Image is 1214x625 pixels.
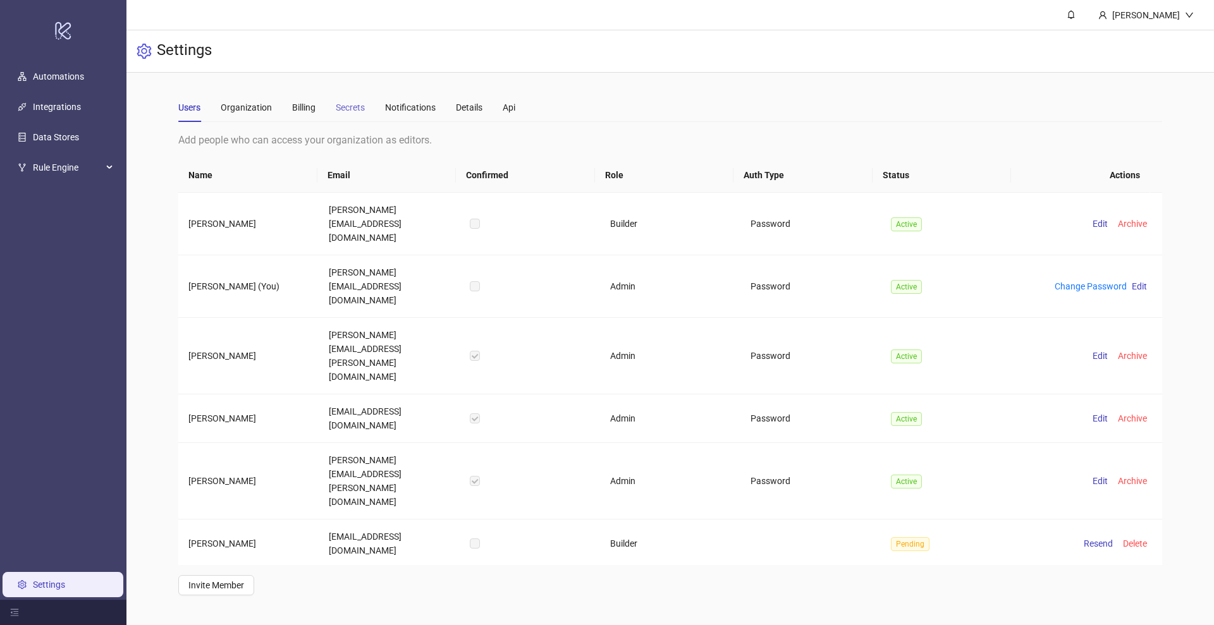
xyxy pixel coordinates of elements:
[1127,279,1152,294] button: Edit
[891,412,922,426] span: Active
[178,318,319,394] td: [PERSON_NAME]
[319,443,459,519] td: [PERSON_NAME][EMAIL_ADDRESS][PERSON_NAME][DOMAIN_NAME]
[740,255,881,318] td: Password
[33,155,102,180] span: Rule Engine
[891,217,922,231] span: Active
[1093,219,1108,229] span: Edit
[178,255,319,318] td: [PERSON_NAME] (You)
[600,255,740,318] td: Admin
[385,100,436,114] div: Notifications
[456,100,482,114] div: Details
[1118,219,1147,229] span: Archive
[600,394,740,443] td: Admin
[33,579,65,590] a: Settings
[178,519,319,567] td: [PERSON_NAME]
[1123,538,1147,549] span: Delete
[1011,158,1150,193] th: Actions
[1088,473,1113,488] button: Edit
[178,132,1162,148] div: Add people who can access your organization as editors.
[178,193,319,255] td: [PERSON_NAME]
[1093,476,1108,486] span: Edit
[600,443,740,519] td: Admin
[503,100,515,114] div: Api
[740,443,881,519] td: Password
[1113,473,1152,488] button: Archive
[319,394,459,443] td: [EMAIL_ADDRESS][DOMAIN_NAME]
[1088,216,1113,231] button: Edit
[600,318,740,394] td: Admin
[1093,413,1108,423] span: Edit
[33,132,79,142] a: Data Stores
[188,580,244,590] span: Invite Member
[891,280,922,294] span: Active
[1055,281,1127,291] a: Change Password
[157,40,212,62] h3: Settings
[595,158,734,193] th: Role
[178,443,319,519] td: [PERSON_NAME]
[1185,11,1194,20] span: down
[1118,476,1147,486] span: Archive
[317,158,457,193] th: Email
[891,475,922,488] span: Active
[178,575,254,595] button: Invite Member
[1113,411,1152,426] button: Archive
[1118,413,1147,423] span: Archive
[740,394,881,443] td: Password
[137,44,152,59] span: setting
[33,102,81,112] a: Integrations
[1107,8,1185,22] div: [PERSON_NAME]
[733,158,873,193] th: Auth Type
[336,100,365,114] div: Secrets
[1093,351,1108,361] span: Edit
[873,158,1012,193] th: Status
[1113,348,1152,363] button: Archive
[1067,10,1076,19] span: bell
[1088,348,1113,363] button: Edit
[1118,351,1147,361] span: Archive
[600,519,740,567] td: Builder
[319,519,459,567] td: [EMAIL_ADDRESS][DOMAIN_NAME]
[1132,281,1147,291] span: Edit
[221,100,272,114] div: Organization
[1118,536,1152,551] button: Delete
[1098,11,1107,20] span: user
[891,537,929,551] span: Pending
[740,318,881,394] td: Password
[600,193,740,255] td: Builder
[292,100,316,114] div: Billing
[178,100,200,114] div: Users
[1113,216,1152,231] button: Archive
[18,163,27,172] span: fork
[456,158,595,193] th: Confirmed
[319,255,459,318] td: [PERSON_NAME][EMAIL_ADDRESS][DOMAIN_NAME]
[178,394,319,443] td: [PERSON_NAME]
[33,71,84,82] a: Automations
[1079,536,1118,551] button: Resend
[891,349,922,363] span: Active
[1084,538,1113,549] span: Resend
[1088,411,1113,426] button: Edit
[10,608,19,617] span: menu-fold
[740,193,881,255] td: Password
[178,158,317,193] th: Name
[319,318,459,394] td: [PERSON_NAME][EMAIL_ADDRESS][PERSON_NAME][DOMAIN_NAME]
[319,193,459,255] td: [PERSON_NAME][EMAIL_ADDRESS][DOMAIN_NAME]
